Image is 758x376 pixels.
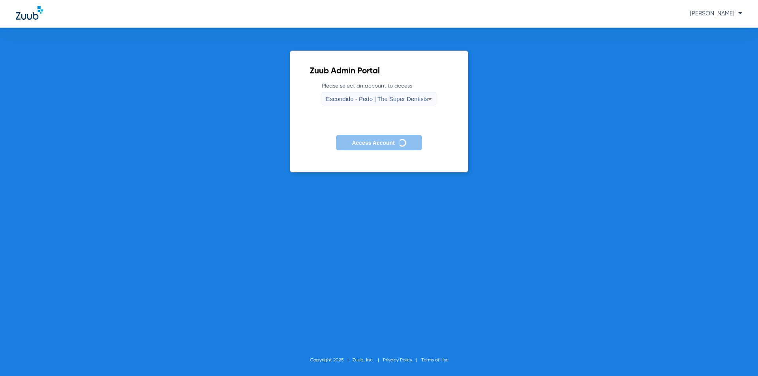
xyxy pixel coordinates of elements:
[352,140,394,146] span: Access Account
[690,11,742,17] span: [PERSON_NAME]
[326,95,428,102] span: Escondido - Pedo | The Super Dentists
[383,358,412,363] a: Privacy Policy
[421,358,448,363] a: Terms of Use
[310,356,353,364] li: Copyright 2025
[353,356,383,364] li: Zuub, Inc.
[336,135,422,150] button: Access Account
[16,6,43,20] img: Zuub Logo
[322,82,437,105] label: Please select an account to access
[310,67,448,75] h2: Zuub Admin Portal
